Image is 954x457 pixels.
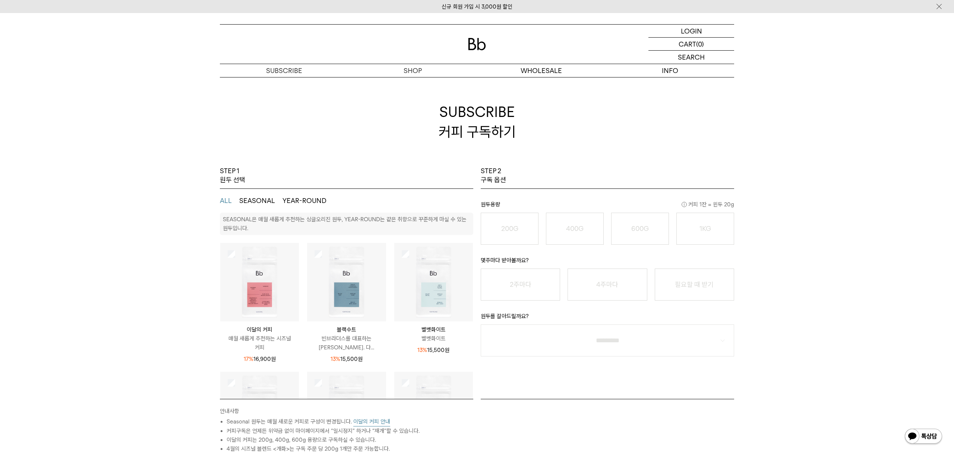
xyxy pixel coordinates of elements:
o: 600G [631,225,649,232]
button: SEASONAL [239,196,275,205]
span: 원 [271,356,276,362]
button: YEAR-ROUND [282,196,326,205]
li: 이달의 커피는 200g, 400g, 600g 용량으로 구독하실 수 있습니다. [227,435,473,444]
p: (0) [696,38,704,50]
p: 이달의 커피 [220,325,299,334]
a: 신규 회원 가입 시 3,000원 할인 [442,3,512,10]
span: 13% [417,347,427,353]
h2: SUBSCRIBE 커피 구독하기 [220,77,734,166]
img: 상품이미지 [394,243,473,321]
p: 벨벳화이트 [394,334,473,343]
img: 상품이미지 [307,243,386,321]
button: 2주마다 [481,269,560,301]
img: 상품이미지 [394,372,473,450]
span: 13% [331,356,340,362]
li: Seasonal 원두는 매월 새로운 커피로 구성이 변경됩니다. [227,417,473,426]
o: 1KG [699,225,711,232]
img: 상품이미지 [307,372,386,450]
span: 커피 1잔 = 윈두 20g [682,200,734,209]
p: 빈브라더스를 대표하는 [PERSON_NAME]. 다... [307,334,386,352]
button: 400G [546,213,604,245]
button: ALL [220,196,232,205]
p: 원두용량 [481,200,734,213]
span: 17% [244,356,253,362]
img: 카카오톡 채널 1:1 채팅 버튼 [904,428,943,446]
p: SEARCH [678,51,705,64]
a: LOGIN [648,25,734,38]
p: 블랙수트 [307,325,386,334]
li: 4월의 시즈널 블렌드 <개화>는 구독 주문 당 200g 1개만 주문 가능합니다. [227,444,473,453]
p: CART [679,38,696,50]
button: 필요할 때 받기 [655,269,734,301]
a: SUBSCRIBE [220,64,348,77]
p: INFO [606,64,734,77]
button: 1KG [676,213,734,245]
p: 15,500 [331,355,363,364]
p: 벨벳화이트 [394,325,473,334]
p: STEP 1 원두 선택 [220,166,245,185]
p: WHOLESALE [477,64,606,77]
p: 15,500 [417,346,449,355]
p: 안내사항 [220,407,473,417]
span: 원 [358,356,363,362]
p: SEASONAL은 매월 새롭게 추천하는 싱글오리진 원두, YEAR-ROUND는 같은 취향으로 꾸준하게 마실 수 있는 원두입니다. [223,216,467,232]
span: 원 [445,347,449,353]
button: 600G [611,213,669,245]
a: SHOP [348,64,477,77]
li: 커피구독은 언제든 위약금 없이 마이페이지에서 “일시정지” 하거나 “재개”할 수 있습니다. [227,426,473,435]
img: 상품이미지 [220,372,299,450]
p: 매월 새롭게 추천하는 시즈널 커피 [220,334,299,352]
o: 200G [501,225,518,232]
p: LOGIN [681,25,702,37]
p: STEP 2 구독 옵션 [481,166,506,185]
img: 상품이미지 [220,243,299,321]
p: 16,900 [244,355,276,364]
a: CART (0) [648,38,734,51]
img: 로고 [468,38,486,50]
button: 이달의 커피 안내 [353,417,390,426]
p: 몇주마다 받아볼까요? [481,256,734,269]
button: 4주마다 [568,269,647,301]
o: 400G [566,225,584,232]
p: 원두를 갈아드릴까요? [481,312,734,324]
button: 200G [481,213,538,245]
